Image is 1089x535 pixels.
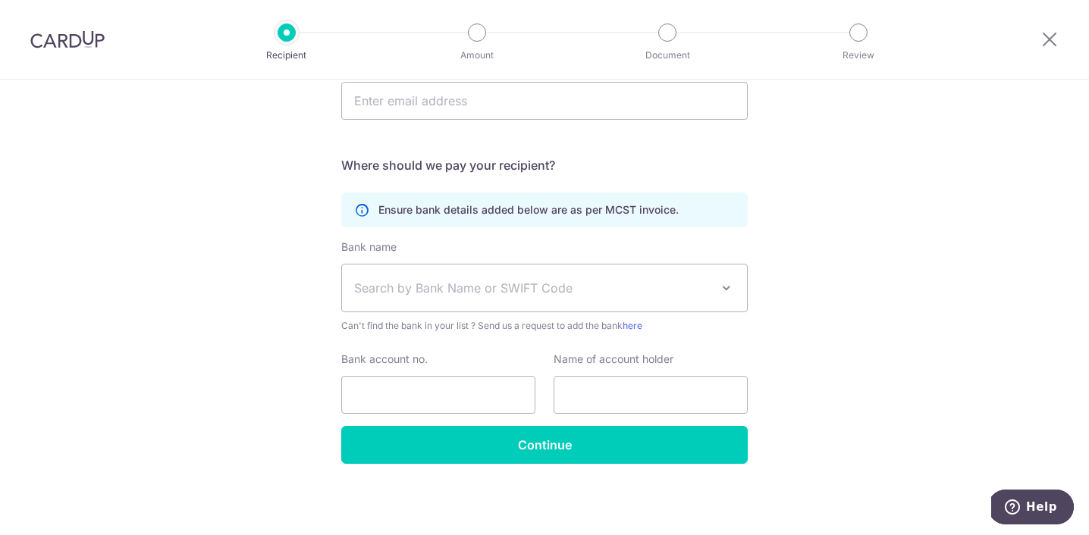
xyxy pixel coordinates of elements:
[802,48,915,63] p: Review
[378,202,679,217] p: Ensure bank details added below are as per MCST invoice.
[611,48,723,63] p: Document
[35,11,66,24] span: Help
[341,239,397,255] label: Bank name
[231,48,343,63] p: Recipient
[421,48,533,63] p: Amount
[623,320,642,331] a: here
[341,352,428,367] label: Bank account no.
[341,318,748,333] span: Can't find the bank in your list ? Send us a request to add the bank
[554,352,673,367] label: Name of account holder
[30,30,105,48] img: CardUp
[341,82,748,120] input: Enter email address
[341,426,748,464] input: Continue
[341,156,748,174] h5: Where should we pay your recipient?
[354,279,711,297] span: Search by Bank Name or SWIFT Code
[991,490,1074,527] iframe: Opens a widget where you can find more information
